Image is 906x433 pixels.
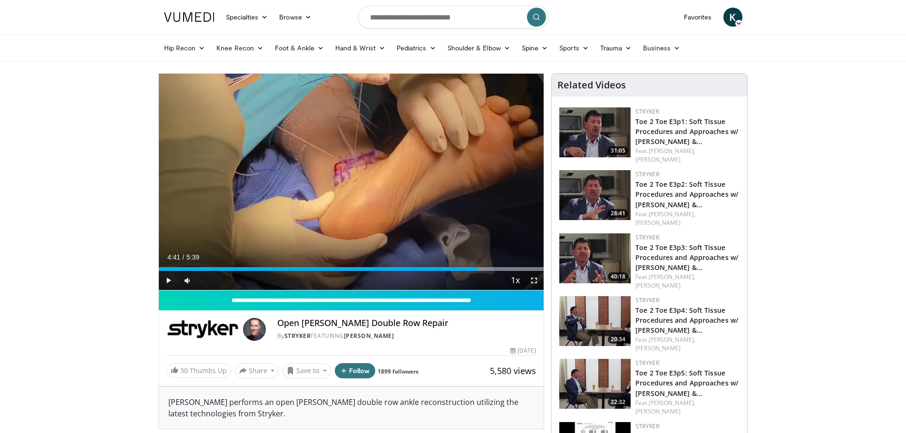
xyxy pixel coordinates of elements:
[559,170,631,220] img: 42cec133-4c10-4aac-b10b-ca9e8ff2a38f.150x105_q85_crop-smart_upscale.jpg
[649,399,695,407] a: [PERSON_NAME],
[559,170,631,220] a: 28:41
[273,8,317,27] a: Browse
[723,8,742,27] a: K
[516,38,554,58] a: Spine
[559,359,631,409] img: 88654d28-53f6-4a8b-9f57-d4a1a6effd11.150x105_q85_crop-smart_upscale.jpg
[525,271,544,290] button: Fullscreen
[167,253,180,261] span: 4:41
[635,233,659,241] a: Stryker
[635,180,739,209] a: Toe 2 Toe E3p2: Soft Tissue Procedures and Approaches w/ [PERSON_NAME] &…
[183,253,185,261] span: /
[358,6,548,29] input: Search topics, interventions
[283,363,331,378] button: Save to
[164,12,214,22] img: VuMedi Logo
[559,107,631,157] img: 5a24c186-d7fd-471e-9a81-cffed9b91a88.150x105_q85_crop-smart_upscale.jpg
[608,209,628,218] span: 28:41
[649,273,695,281] a: [PERSON_NAME],
[442,38,516,58] a: Shoulder & Elbow
[635,368,739,397] a: Toe 2 Toe E3p5: Soft Tissue Procedures and Approaches w/ [PERSON_NAME] &…
[635,344,681,352] a: [PERSON_NAME]
[635,117,739,146] a: Toe 2 Toe E3p1: Soft Tissue Procedures and Approaches w/ [PERSON_NAME] &…
[159,271,178,290] button: Play
[243,318,266,341] img: Avatar
[678,8,718,27] a: Favorites
[635,107,659,115] a: Stryker
[559,233,631,283] img: ff7741fe-de8d-4c97-8847-d5564e318ff5.150x105_q85_crop-smart_upscale.jpg
[635,243,739,272] a: Toe 2 Toe E3p3: Soft Tissue Procedures and Approaches w/ [PERSON_NAME] &…
[166,363,231,378] a: 30 Thumbs Up
[559,296,631,346] img: c666e18c-5948-42bb-87b8-0687c898742b.150x105_q85_crop-smart_upscale.jpg
[635,219,681,227] a: [PERSON_NAME]
[608,398,628,406] span: 22:32
[635,306,739,335] a: Toe 2 Toe E3p4: Soft Tissue Procedures and Approaches w/ [PERSON_NAME] &…
[635,155,681,164] a: [PERSON_NAME]
[635,281,681,289] a: [PERSON_NAME]
[559,233,631,283] a: 40:18
[635,422,659,430] a: Stryker
[344,332,394,340] a: [PERSON_NAME]
[608,146,628,155] span: 31:05
[159,387,544,429] div: [PERSON_NAME] performs an open [PERSON_NAME] double row ankle reconstruction utilizing the latest...
[635,359,659,367] a: Stryker
[284,332,311,340] a: Stryker
[220,8,274,27] a: Specialties
[637,38,686,58] a: Business
[594,38,638,58] a: Trauma
[649,336,695,344] a: [PERSON_NAME],
[635,210,740,227] div: Feat.
[235,363,279,378] button: Share
[635,273,740,290] div: Feat.
[635,147,740,164] div: Feat.
[554,38,594,58] a: Sports
[391,38,442,58] a: Pediatrics
[277,318,536,328] h4: Open [PERSON_NAME] Double Row Repair
[178,271,197,290] button: Mute
[277,332,536,340] div: By FEATURING
[635,399,740,416] div: Feat.
[211,38,269,58] a: Knee Recon
[635,407,681,415] a: [PERSON_NAME]
[635,170,659,178] a: Stryker
[557,79,626,91] h4: Related Videos
[559,359,631,409] a: 22:32
[335,363,376,378] button: Follow
[506,271,525,290] button: Playback Rate
[635,336,740,353] div: Feat.
[649,147,695,155] a: [PERSON_NAME],
[608,272,628,281] span: 40:18
[559,296,631,346] a: 20:34
[510,346,536,355] div: [DATE]
[186,253,199,261] span: 5:39
[158,38,211,58] a: Hip Recon
[378,367,419,375] a: 1899 followers
[180,366,188,375] span: 30
[330,38,391,58] a: Hand & Wrist
[269,38,330,58] a: Foot & Ankle
[649,210,695,218] a: [PERSON_NAME],
[635,296,659,304] a: Stryker
[159,267,544,271] div: Progress Bar
[159,74,544,290] video-js: Video Player
[490,365,536,376] span: 5,580 views
[166,318,239,341] img: Stryker
[559,107,631,157] a: 31:05
[608,335,628,344] span: 20:34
